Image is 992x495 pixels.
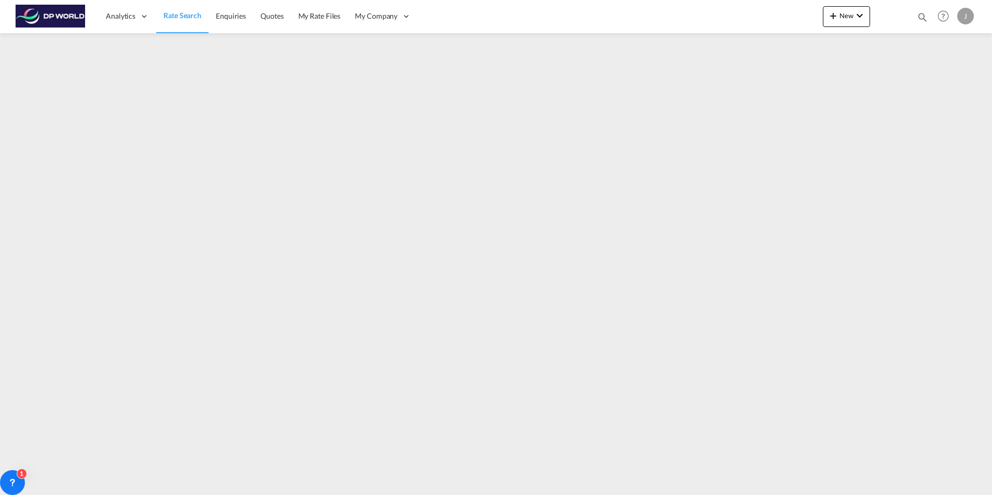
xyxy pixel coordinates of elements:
img: c08ca190194411f088ed0f3ba295208c.png [16,5,86,28]
button: icon-plus 400-fgNewicon-chevron-down [823,6,870,27]
span: Enquiries [216,11,246,20]
span: Analytics [106,11,135,21]
span: New [827,11,866,20]
md-icon: icon-plus 400-fg [827,9,839,22]
div: Help [934,7,957,26]
span: Quotes [260,11,283,20]
span: My Rate Files [298,11,341,20]
div: J [957,8,974,24]
md-icon: icon-magnify [917,11,928,23]
div: icon-magnify [917,11,928,27]
span: Help [934,7,952,25]
span: Rate Search [163,11,201,20]
span: My Company [355,11,397,21]
md-icon: icon-chevron-down [853,9,866,22]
